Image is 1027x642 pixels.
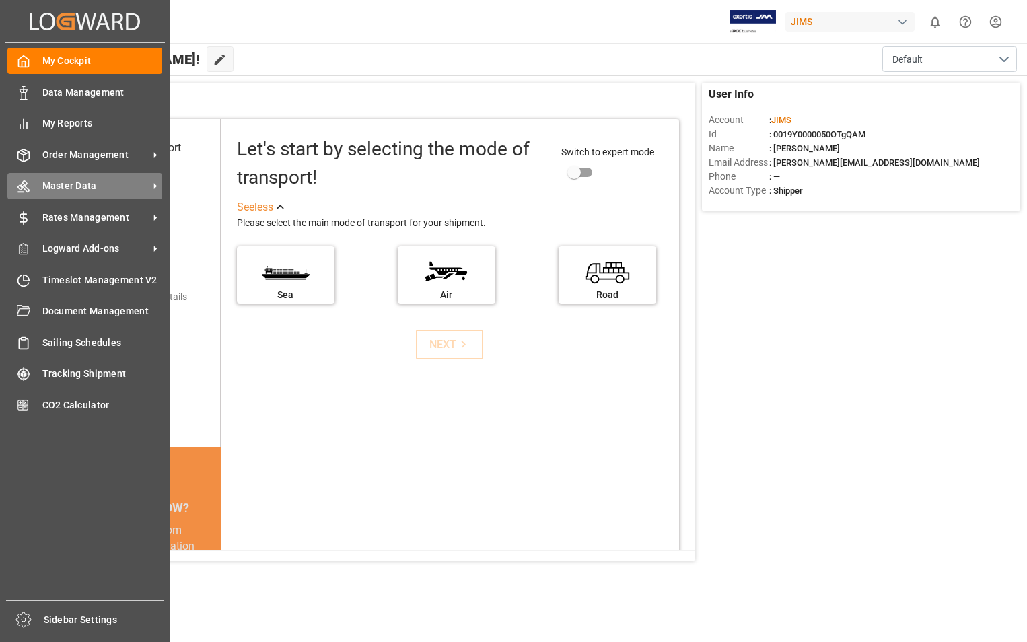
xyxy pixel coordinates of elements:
span: Sidebar Settings [44,613,164,627]
a: Timeslot Management V2 [7,266,162,293]
span: Account [709,113,769,127]
div: Road [565,288,649,302]
span: Account Type [709,184,769,198]
button: Help Center [950,7,981,37]
span: CO2 Calculator [42,398,163,413]
span: Switch to expert mode [561,147,654,157]
span: Hello [PERSON_NAME]! [55,46,200,72]
span: : Shipper [769,186,803,196]
button: show 0 new notifications [920,7,950,37]
span: : [769,115,791,125]
div: Air [404,288,489,302]
div: NEXT [429,336,470,353]
a: My Reports [7,110,162,137]
span: Document Management [42,304,163,318]
button: JIMS [785,9,920,34]
span: Timeslot Management V2 [42,273,163,287]
img: Exertis%20JAM%20-%20Email%20Logo.jpg_1722504956.jpg [730,10,776,34]
div: JIMS [785,12,915,32]
span: Tracking Shipment [42,367,163,381]
span: Data Management [42,85,163,100]
span: Default [892,52,923,67]
a: My Cockpit [7,48,162,74]
span: : 0019Y0000050OTgQAM [769,129,865,139]
span: User Info [709,86,754,102]
span: Id [709,127,769,141]
div: Please select the main mode of transport for your shipment. [237,215,670,231]
span: Order Management [42,148,149,162]
a: Sailing Schedules [7,329,162,355]
a: Document Management [7,298,162,324]
div: Let's start by selecting the mode of transport! [237,135,548,192]
span: : — [769,172,780,182]
span: JIMS [771,115,791,125]
span: : [PERSON_NAME] [769,143,840,153]
a: Data Management [7,79,162,105]
span: My Reports [42,116,163,131]
button: open menu [882,46,1017,72]
div: Sea [244,288,328,302]
span: Phone [709,170,769,184]
span: My Cockpit [42,54,163,68]
span: Sailing Schedules [42,336,163,350]
span: Email Address [709,155,769,170]
button: NEXT [416,330,483,359]
span: Rates Management [42,211,149,225]
div: See less [237,199,273,215]
span: : [PERSON_NAME][EMAIL_ADDRESS][DOMAIN_NAME] [769,157,980,168]
a: Tracking Shipment [7,361,162,387]
span: Name [709,141,769,155]
span: Logward Add-ons [42,242,149,256]
a: CO2 Calculator [7,392,162,418]
span: Master Data [42,179,149,193]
